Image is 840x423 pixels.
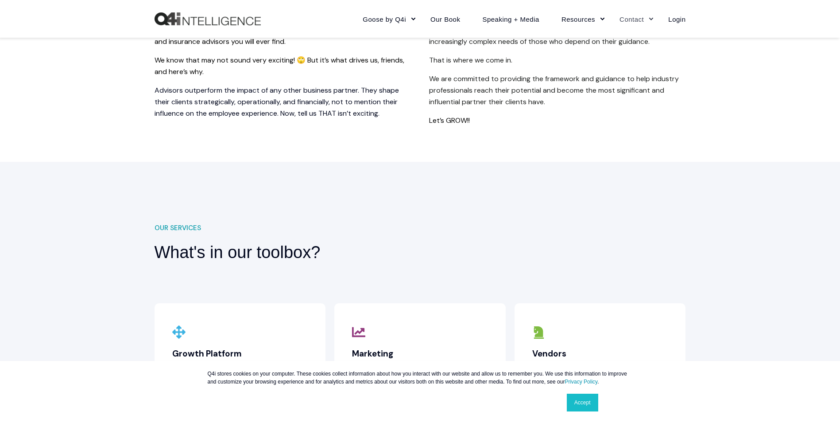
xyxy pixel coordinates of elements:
[429,116,470,125] span: Let’s GROW!!
[155,55,404,76] span: We know that may not sound very exciting! 🙄 But it’s what drives us, friends, and here’s why.
[532,348,668,360] div: Vendors
[352,348,488,360] div: Marketing
[155,12,261,26] a: Back to Home
[567,394,598,411] a: Accept
[155,222,201,235] span: OUR SERVICES
[155,241,451,263] h2: What's in our toolbox?
[172,348,308,360] div: Growth Platform
[429,55,512,65] span: That is where we come in.
[155,12,261,26] img: Q4intelligence, LLC logo
[155,86,399,118] span: Advisors outperform the impact of any other business partner. They shape their clients strategica...
[429,74,679,106] span: We are committed to providing the framework and guidance to help industry professionals reach the...
[642,312,840,423] iframe: Chat Widget
[208,370,633,386] p: Q4i stores cookies on your computer. These cookies collect information about how you interact wit...
[565,379,597,385] a: Privacy Policy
